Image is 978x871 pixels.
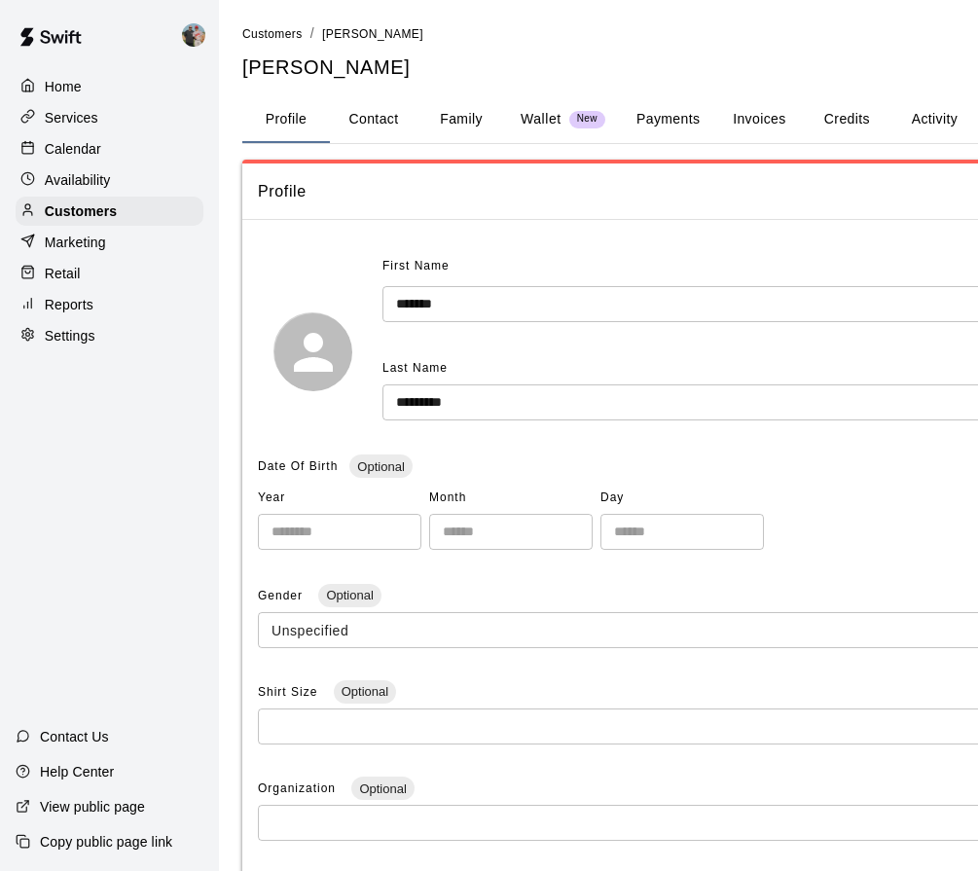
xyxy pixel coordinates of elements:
button: Family [417,96,505,143]
span: Day [600,483,764,514]
a: Customers [242,25,303,41]
a: Customers [16,197,203,226]
button: Contact [330,96,417,143]
span: Shirt Size [258,685,322,699]
a: Services [16,103,203,132]
div: Matt Minahan [178,16,219,54]
p: Wallet [521,109,561,129]
span: Date Of Birth [258,459,338,473]
p: Retail [45,264,81,283]
button: Payments [621,96,715,143]
p: Settings [45,326,95,345]
li: / [310,23,314,44]
p: Calendar [45,139,101,159]
span: Optional [318,588,380,602]
span: Customers [242,27,303,41]
a: Marketing [16,228,203,257]
span: Last Name [382,361,448,375]
p: Availability [45,170,111,190]
p: Help Center [40,762,114,781]
span: Optional [349,459,412,474]
p: Services [45,108,98,127]
a: Home [16,72,203,101]
button: Credits [803,96,890,143]
span: Gender [258,589,307,602]
p: Home [45,77,82,96]
span: Optional [351,781,414,796]
p: Copy public page link [40,832,172,852]
p: Contact Us [40,727,109,746]
a: Reports [16,290,203,319]
p: Marketing [45,233,106,252]
span: [PERSON_NAME] [322,27,423,41]
span: Optional [334,684,396,699]
img: Matt Minahan [182,23,205,47]
button: Activity [890,96,978,143]
button: Profile [242,96,330,143]
a: Retail [16,259,203,288]
p: Customers [45,201,117,221]
button: Invoices [715,96,803,143]
span: First Name [382,251,450,282]
span: Organization [258,781,340,795]
span: Month [429,483,593,514]
a: Availability [16,165,203,195]
a: Calendar [16,134,203,163]
span: Year [258,483,421,514]
a: Settings [16,321,203,350]
p: View public page [40,797,145,817]
p: Reports [45,295,93,314]
span: New [569,113,605,126]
